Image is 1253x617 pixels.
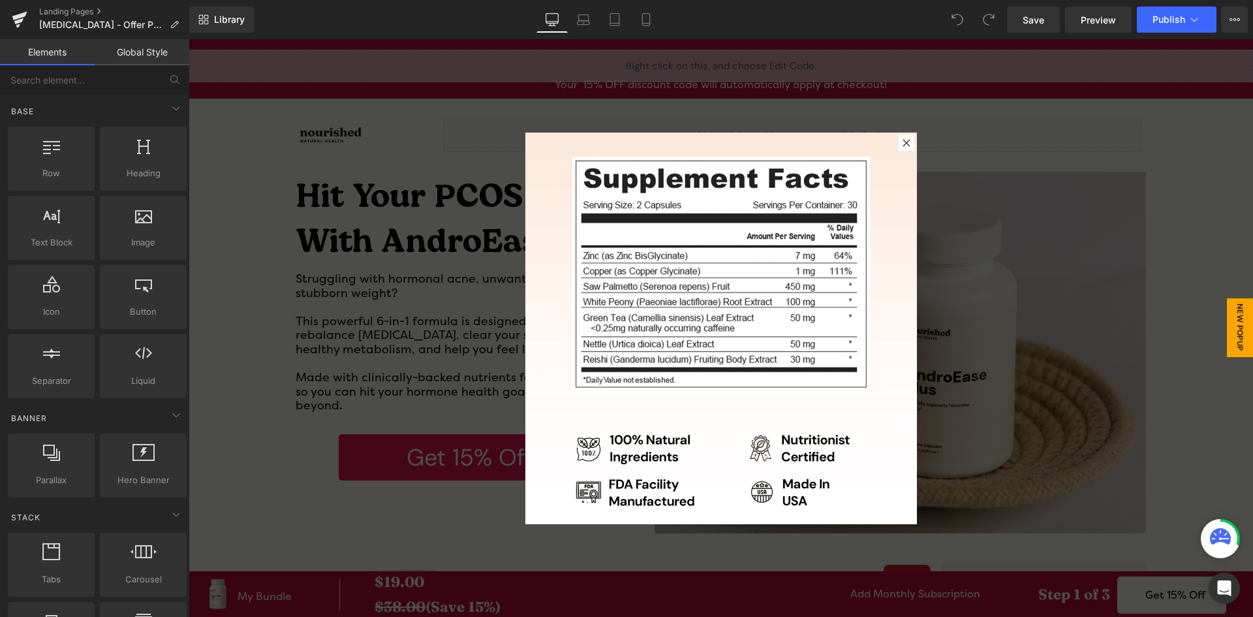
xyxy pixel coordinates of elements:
[1081,13,1116,27] span: Preview
[12,573,91,586] span: Tabs
[12,236,91,249] span: Text Block
[1209,573,1240,604] div: Open Intercom Messenger
[944,7,970,33] button: Undo
[39,7,189,17] a: Landing Pages
[104,374,183,388] span: Liquid
[189,7,254,33] a: New Library
[12,374,91,388] span: Separator
[10,412,48,424] span: Banner
[1137,7,1216,33] button: Publish
[10,511,42,524] span: Stack
[104,236,183,249] span: Image
[1038,259,1064,318] span: New Popup
[214,14,245,25] span: Library
[12,305,91,319] span: Icon
[95,39,189,65] a: Global Style
[1023,13,1044,27] span: Save
[1065,7,1132,33] a: Preview
[12,473,91,487] span: Parallax
[630,7,662,33] a: Mobile
[10,105,35,118] span: Base
[39,20,164,30] span: [MEDICAL_DATA] - Offer Page 38-15% off
[104,573,183,586] span: Carousel
[1152,14,1185,25] span: Publish
[599,7,630,33] a: Tablet
[104,473,183,487] span: Hero Banner
[104,166,183,180] span: Heading
[568,7,599,33] a: Laptop
[104,305,183,319] span: Button
[976,7,1002,33] button: Redo
[1222,7,1248,33] button: More
[536,7,568,33] a: Desktop
[12,166,91,180] span: Row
